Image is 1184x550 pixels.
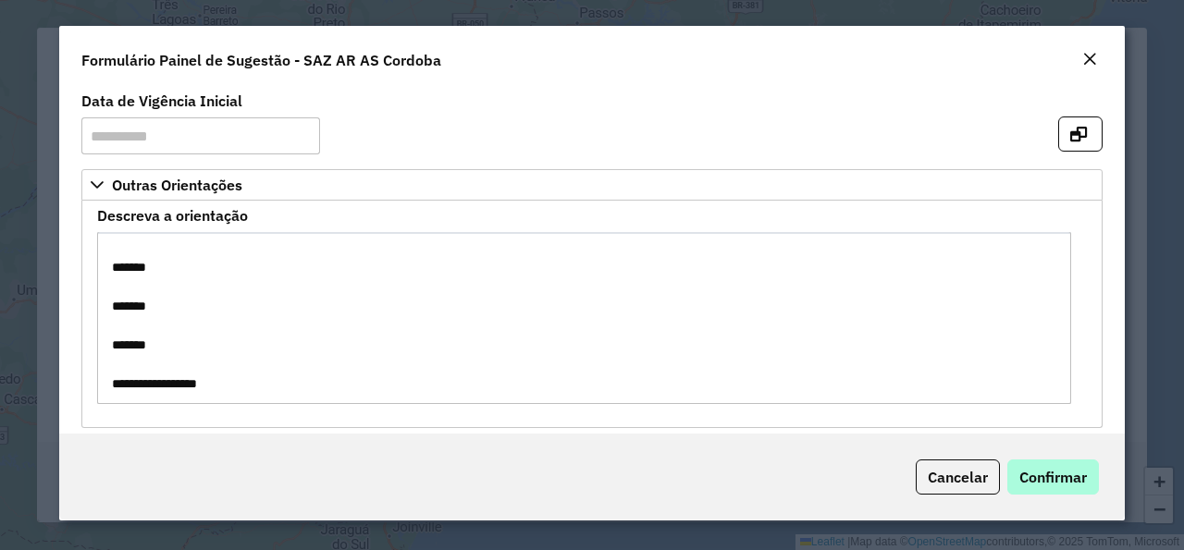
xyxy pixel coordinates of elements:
[81,201,1103,428] div: Outras Orientações
[1007,459,1099,495] button: Confirmar
[928,468,988,486] span: Cancelar
[916,459,1000,495] button: Cancelar
[1082,52,1097,67] em: Fechar
[81,90,242,112] label: Data de Vigência Inicial
[81,169,1103,201] a: Outras Orientações
[112,177,242,192] span: Outras Orientações
[1077,48,1103,72] button: Close
[97,204,248,226] label: Descreva a orientação
[81,49,441,71] h4: Formulário Painel de Sugestão - SAZ AR AS Cordoba
[1058,123,1103,141] hb-button: Confirma sugestões e abre em nova aba
[1019,468,1087,486] span: Confirmar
